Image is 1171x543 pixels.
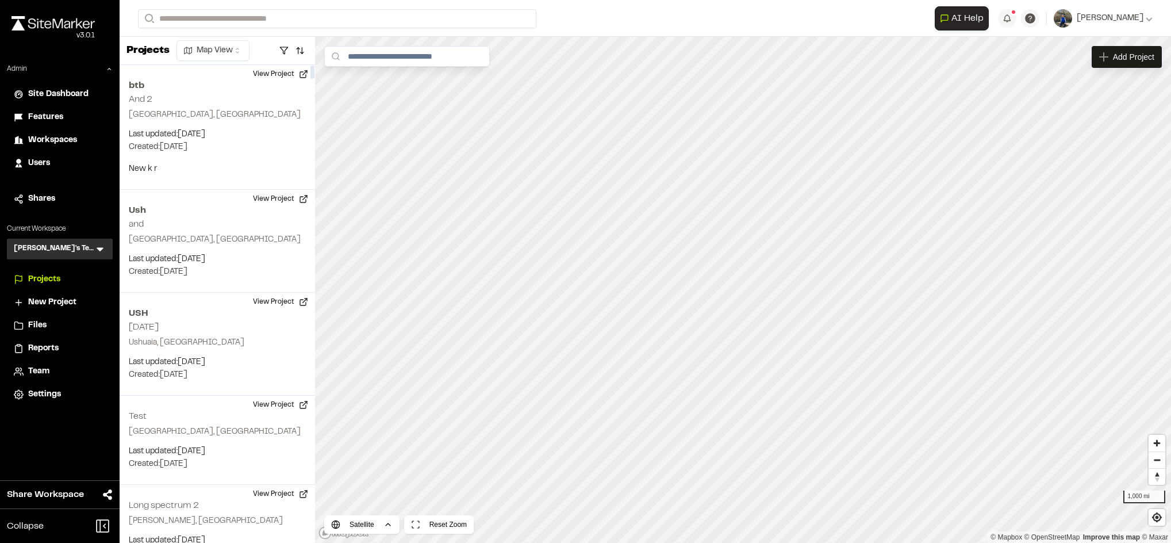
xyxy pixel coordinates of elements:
h2: Long spectrum 2 [129,502,199,510]
h2: Test [129,412,147,420]
span: Projects [28,273,60,286]
a: OpenStreetMap [1024,533,1080,541]
p: New k r [129,163,306,175]
h2: [DATE] [129,323,159,331]
h2: Ush [129,204,306,217]
button: View Project [246,396,315,414]
p: Last updated: [DATE] [129,445,306,458]
h2: and [129,220,144,228]
h2: USH [129,307,306,320]
p: Current Workspace [7,224,113,234]
a: New Project [14,296,106,309]
a: Workspaces [14,134,106,147]
h2: And 2 [129,95,152,104]
a: Users [14,157,106,170]
span: [PERSON_NAME] [1077,12,1143,25]
span: Zoom out [1149,452,1165,468]
button: Zoom out [1149,452,1165,468]
p: Last updated: [DATE] [129,356,306,369]
a: Projects [14,273,106,286]
p: Created: [DATE] [129,141,306,154]
button: Reset Zoom [404,515,474,534]
span: Team [28,365,49,378]
a: Settings [14,388,106,401]
p: Last updated: [DATE] [129,128,306,141]
a: Features [14,111,106,124]
p: Projects [126,43,170,59]
a: Site Dashboard [14,88,106,101]
a: Map feedback [1083,533,1140,541]
button: View Project [246,190,315,208]
span: Settings [28,388,61,401]
span: New Project [28,296,76,309]
p: Created: [DATE] [129,458,306,471]
button: [PERSON_NAME] [1054,9,1153,28]
span: Workspaces [28,134,77,147]
button: View Project [246,293,315,311]
span: Reports [28,342,59,355]
a: Mapbox [990,533,1022,541]
button: Find my location [1149,509,1165,526]
p: [GEOGRAPHIC_DATA], [GEOGRAPHIC_DATA] [129,109,306,121]
span: Users [28,157,50,170]
p: Admin [7,64,27,74]
p: Last updated: [DATE] [129,253,306,266]
button: View Project [246,65,315,83]
a: Maxar [1142,533,1168,541]
div: Open AI Assistant [935,6,993,30]
span: AI Help [951,12,984,25]
canvas: Map [315,37,1171,543]
button: Search [138,9,159,28]
a: Mapbox logo [318,526,369,540]
div: 1,000 mi [1123,491,1165,503]
span: Files [28,319,47,332]
span: Shares [28,193,55,205]
p: Created: [DATE] [129,266,306,278]
p: Ushuaia, [GEOGRAPHIC_DATA] [129,336,306,349]
p: [GEOGRAPHIC_DATA], [GEOGRAPHIC_DATA] [129,234,306,246]
img: rebrand.png [11,16,95,30]
a: Files [14,319,106,332]
a: Team [14,365,106,378]
button: View Project [246,485,315,503]
img: User [1054,9,1072,28]
span: Share Workspace [7,488,84,502]
button: Open AI Assistant [935,6,989,30]
p: [GEOGRAPHIC_DATA], [GEOGRAPHIC_DATA] [129,426,306,438]
span: Collapse [7,519,44,533]
span: Add Project [1113,51,1154,63]
span: Features [28,111,63,124]
div: Oh geez...please don't... [11,30,95,41]
button: Reset bearing to north [1149,468,1165,485]
p: Created: [DATE] [129,369,306,381]
span: Site Dashboard [28,88,89,101]
a: Shares [14,193,106,205]
a: Reports [14,342,106,355]
p: [PERSON_NAME], [GEOGRAPHIC_DATA] [129,515,306,527]
h2: btb [129,79,306,93]
button: Satellite [324,515,400,534]
h3: [PERSON_NAME]'s Test [14,243,94,255]
button: Zoom in [1149,435,1165,452]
